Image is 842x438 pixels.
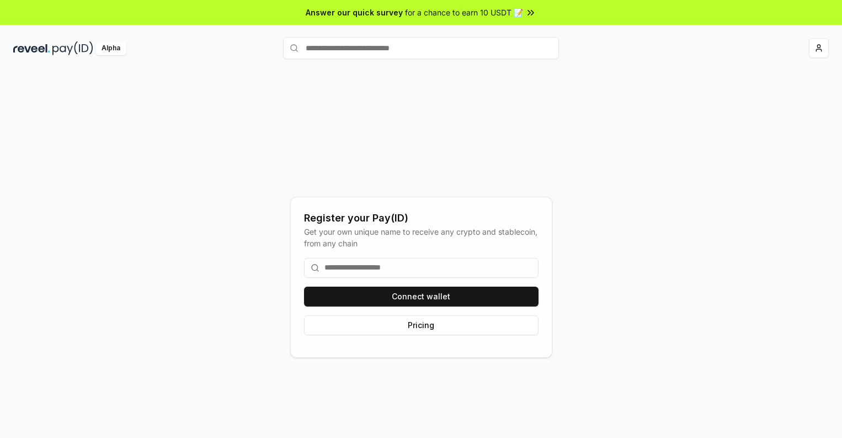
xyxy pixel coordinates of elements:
span: for a chance to earn 10 USDT 📝 [405,7,523,18]
button: Connect wallet [304,287,539,307]
span: Answer our quick survey [306,7,403,18]
div: Get your own unique name to receive any crypto and stablecoin, from any chain [304,226,539,249]
button: Pricing [304,315,539,335]
div: Register your Pay(ID) [304,210,539,226]
img: reveel_dark [13,41,50,55]
img: pay_id [52,41,93,55]
div: Alpha [95,41,126,55]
